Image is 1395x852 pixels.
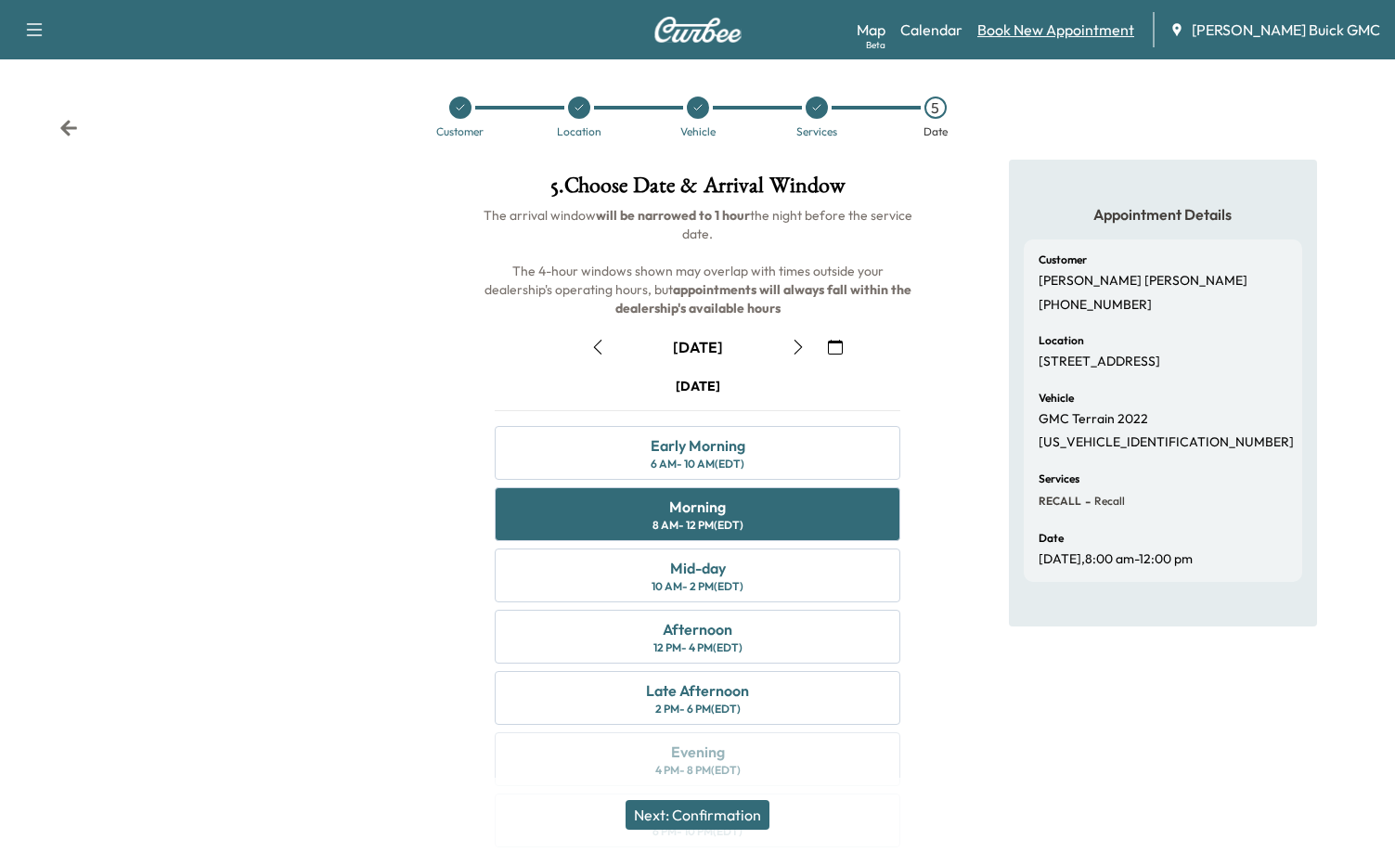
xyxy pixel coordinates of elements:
[680,126,716,137] div: Vehicle
[1024,204,1302,225] h5: Appointment Details
[1039,533,1064,544] h6: Date
[924,97,947,119] div: 5
[1039,551,1193,568] p: [DATE] , 8:00 am - 12:00 pm
[1039,254,1087,265] h6: Customer
[1039,273,1247,290] p: [PERSON_NAME] [PERSON_NAME]
[652,518,743,533] div: 8 AM - 12 PM (EDT)
[651,434,745,457] div: Early Morning
[1039,411,1148,428] p: GMC Terrain 2022
[653,17,743,43] img: Curbee Logo
[59,119,78,137] div: Back
[1192,19,1380,41] span: [PERSON_NAME] Buick GMC
[1039,354,1160,370] p: [STREET_ADDRESS]
[596,207,750,224] b: will be narrowed to 1 hour
[557,126,601,137] div: Location
[670,557,726,579] div: Mid-day
[1039,393,1074,404] h6: Vehicle
[1039,473,1079,484] h6: Services
[436,126,484,137] div: Customer
[676,377,720,395] div: [DATE]
[857,19,885,41] a: MapBeta
[646,679,749,702] div: Late Afternoon
[663,618,732,640] div: Afternoon
[651,457,744,471] div: 6 AM - 10 AM (EDT)
[652,579,743,594] div: 10 AM - 2 PM (EDT)
[653,640,743,655] div: 12 PM - 4 PM (EDT)
[1039,434,1294,451] p: [US_VEHICLE_IDENTIFICATION_NUMBER]
[484,207,915,316] span: The arrival window the night before the service date. The 4-hour windows shown may overlap with t...
[480,174,915,206] h1: 5 . Choose Date & Arrival Window
[977,19,1134,41] a: Book New Appointment
[626,800,769,830] button: Next: Confirmation
[655,702,741,716] div: 2 PM - 6 PM (EDT)
[900,19,962,41] a: Calendar
[673,337,723,357] div: [DATE]
[1039,494,1081,509] span: RECALL
[866,38,885,52] div: Beta
[1091,494,1125,509] span: Recall
[1039,297,1152,314] p: [PHONE_NUMBER]
[796,126,837,137] div: Services
[1039,335,1084,346] h6: Location
[924,126,948,137] div: Date
[615,281,914,316] b: appointments will always fall within the dealership's available hours
[1081,492,1091,510] span: -
[669,496,726,518] div: Morning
